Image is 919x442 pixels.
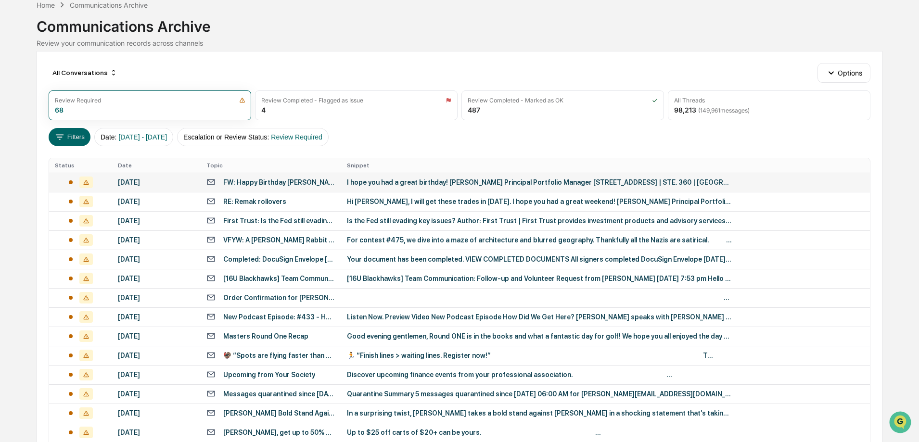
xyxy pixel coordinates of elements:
[118,198,195,205] div: [DATE]
[55,97,101,104] div: Review Required
[19,131,27,139] img: 1746055101610-c473b297-6a78-478c-a979-82029cc54cd1
[468,97,563,104] div: Review Completed - Marked as OK
[94,128,173,146] button: Date:[DATE] - [DATE]
[223,255,335,263] div: Completed: DocuSign Envelope [DATE]: [PERSON_NAME]: IRA Account Application
[201,158,341,173] th: Topic
[149,105,175,116] button: See all
[30,131,78,139] span: [PERSON_NAME]
[347,236,732,244] div: For contest #475, we dive into a maze of architecture and blurred geography. Thankfully all the N...
[37,10,882,35] div: Communications Archive
[347,275,732,282] div: [16U Blackhawks] Team Communication: Follow-up and Volunteer Request from [PERSON_NAME] [DATE] 7:...
[37,39,882,47] div: Review your communication records across channels
[43,74,158,83] div: Start new chat
[20,74,38,91] img: 8933085812038_c878075ebb4cc5468115_72.jpg
[118,390,195,398] div: [DATE]
[10,198,17,205] div: 🖐️
[347,255,732,263] div: Your document has been completed. VIEW COMPLETED DOCUMENTS All signers completed DocuSign Envelop...
[223,217,335,225] div: First Trust: Is the Fed still evading key issues?
[49,128,90,146] button: Filters
[341,158,870,173] th: Snippet
[19,215,61,225] span: Data Lookup
[49,158,112,173] th: Status
[10,74,27,91] img: 1746055101610-c473b297-6a78-478c-a979-82029cc54cd1
[223,275,335,282] div: [16U Blackhawks] Team Communication: Follow-up and Volunteer Request
[96,239,116,246] span: Pylon
[10,148,25,163] img: Patti Mullin
[347,429,732,436] div: Up to $25 off carts of $20+ can be yours. ͏ ͏ ͏ ͏ ͏ ͏ ͏ ͏ ͏ ͏ ͏ ͏ ͏ ͏ ͏ ͏ ͏ ͏ ͏ ͏ ͏ ͏ ͏ ͏ ͏ ͏ ͏ ͏...
[85,131,105,139] span: [DATE]
[79,197,119,206] span: Attestations
[118,371,195,379] div: [DATE]
[347,294,732,302] div: ͏ ͏ ͏ ͏ ͏ ͏ ͏ ͏ ͏ ͏ ͏ ͏ ͏ ͏ ͏ ͏ ͏ ͏ ͏ ͏ ͏ ͏ ͏ ͏ ͏ ͏ ͏ ͏ ͏ ͏ ͏ ͏ ͏ ͏ ͏ ͏ ͏ ͏ ͏ ͏ ͏ ͏ ͏ ͏ ͏ ͏ ͏ ͏ ͏...
[37,1,55,9] div: Home
[347,178,732,186] div: I hope you had a great birthday! [PERSON_NAME] Principal Portfolio Manager [STREET_ADDRESS] | STE...
[271,133,322,141] span: Review Required
[347,217,732,225] div: Is the Fed still evading key issues? Author: First Trust | First Trust provides investment produc...
[30,157,78,164] span: [PERSON_NAME]
[85,157,105,164] span: [DATE]
[223,429,335,436] div: [PERSON_NAME], get up to 50% off your first haul ✂️
[118,236,195,244] div: [DATE]
[68,238,116,246] a: Powered byPylon
[118,352,195,359] div: [DATE]
[674,106,750,114] div: 98,213
[347,371,732,379] div: Discover upcoming finance events from your professional association.‌ ‌ ‌ ‌ ‌ ‌ ‌ ‌ ‌ ‌ ‌ ‌ ‌ ‌ ‌...
[118,133,167,141] span: [DATE] - [DATE]
[223,390,335,398] div: Messages quarantined since [DATE] 06:00 AM for [PERSON_NAME][EMAIL_ADDRESS][DOMAIN_NAME]
[674,97,705,104] div: All Threads
[10,216,17,224] div: 🔎
[10,20,175,36] p: How can we help?
[80,131,83,139] span: •
[118,255,195,263] div: [DATE]
[66,193,123,210] a: 🗄️Attestations
[223,294,335,302] div: Order Confirmation for [PERSON_NAME] from Yayume Sushi
[80,157,83,164] span: •
[223,371,315,379] div: Upcoming from Your Society
[347,332,732,340] div: Good evening gentlemen, Round ONE is in the books and what a fantastic day for golf! We hope you ...
[19,197,62,206] span: Preclearance
[347,313,732,321] div: Listen Now. Preview Video New Podcast Episode How Did We Get Here? [PERSON_NAME] speaks with [PER...
[49,65,121,80] div: All Conversations
[223,352,335,359] div: 🦃 “Spots are flying faster than gravy at dinner — grab yours now!”
[118,178,195,186] div: [DATE]
[223,409,335,417] div: [PERSON_NAME] Bold Stand Against [PERSON_NAME]: The World Is Watching
[817,63,870,82] button: Options
[223,236,335,244] div: VFYW: A [PERSON_NAME] Rabbit Hole
[468,106,480,114] div: 487
[239,97,245,103] img: icon
[446,97,451,103] img: icon
[6,211,64,228] a: 🔎Data Lookup
[118,429,195,436] div: [DATE]
[112,158,201,173] th: Date
[6,193,66,210] a: 🖐️Preclearance
[55,106,64,114] div: 68
[888,410,914,436] iframe: Open customer support
[347,409,732,417] div: In a surprising twist, [PERSON_NAME] takes a bold stand against [PERSON_NAME] in a shocking state...
[43,83,132,91] div: We're available if you need us!
[118,409,195,417] div: [DATE]
[223,178,335,186] div: FW: Happy Birthday [PERSON_NAME]!
[118,275,195,282] div: [DATE]
[261,97,363,104] div: Review Completed - Flagged as Issue
[347,390,732,398] div: Quarantine Summary 5 messages quarantined since [DATE] 06:00 AM for [PERSON_NAME][EMAIL_ADDRESS][...
[652,97,658,103] img: icon
[70,198,77,205] div: 🗄️
[223,313,335,321] div: New Podcast Episode: #433 - How Did We Get Here?
[347,198,732,205] div: Hi [PERSON_NAME], I will get these trades in [DATE]. I hope you had a great weekend! [PERSON_NAME...
[223,198,286,205] div: RE: Remak rollovers
[164,76,175,88] button: Start new chat
[10,122,25,137] img: Jack Rasmussen
[347,352,732,359] div: 🏃 “Finish lines > waiting lines. Register now!” ͏ ‌ ͏ ‌ ͏ ‌ ͏ ‌ ͏ ‌ ͏ ‌ ͏ ‌ ͏ ‌ ͏ ‌ ͏ ‌ ͏ ‌ ͏ ‌ ͏...
[698,107,750,114] span: ( 149,961 messages)
[177,128,329,146] button: Escalation or Review Status:Review Required
[70,1,148,9] div: Communications Archive
[10,107,64,114] div: Past conversations
[118,294,195,302] div: [DATE]
[223,332,308,340] div: Masters Round One Recap
[118,217,195,225] div: [DATE]
[261,106,266,114] div: 4
[118,313,195,321] div: [DATE]
[118,332,195,340] div: [DATE]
